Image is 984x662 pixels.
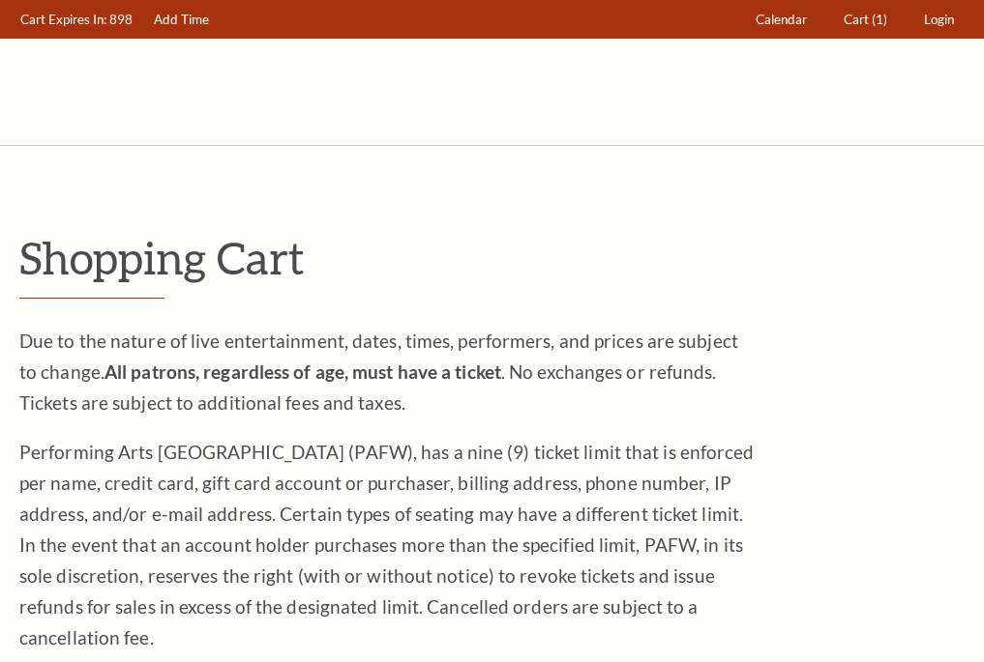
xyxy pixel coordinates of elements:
[844,12,869,27] span: Cart
[109,12,133,27] span: 898
[19,330,738,414] span: Due to the nature of live entertainment, dates, times, performers, and prices are subject to chan...
[915,1,964,39] a: Login
[20,12,106,27] span: Cart Expires In:
[747,1,817,39] a: Calendar
[872,12,887,27] span: (1)
[924,12,954,27] span: Login
[145,1,219,39] a: Add Time
[756,12,807,27] span: Calendar
[835,1,897,39] a: Cart (1)
[19,437,755,653] p: Performing Arts [GEOGRAPHIC_DATA] (PAFW), has a nine (9) ticket limit that is enforced per name, ...
[104,360,501,383] strong: All patrons, regardless of age, must have a ticket
[19,233,965,282] p: Shopping Cart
